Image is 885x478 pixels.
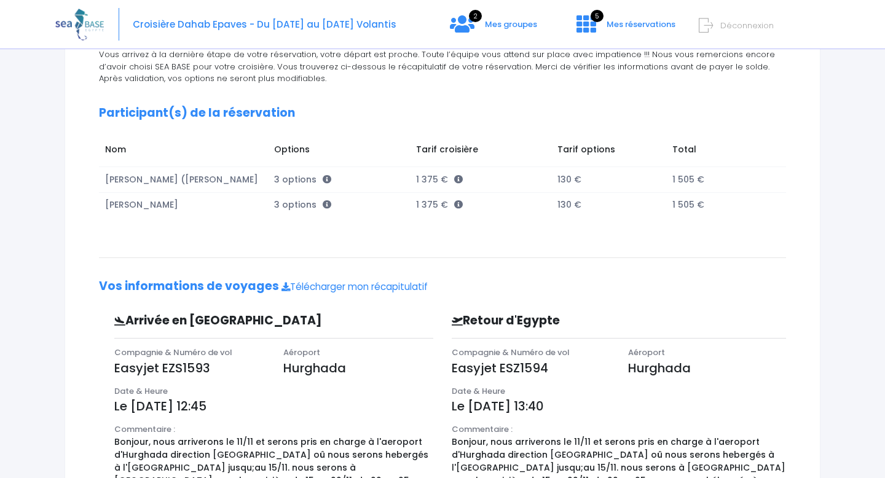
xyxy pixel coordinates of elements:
[567,23,683,34] a: 5 Mes réservations
[628,347,665,358] span: Aéroport
[720,20,774,31] span: Déconnexion
[114,397,433,415] p: Le [DATE] 12:45
[666,192,774,217] td: 1 505 €
[114,385,168,397] span: Date & Heure
[283,347,320,358] span: Aéroport
[551,192,666,217] td: 130 €
[452,359,610,377] p: Easyjet ESZ1594
[99,167,269,193] td: [PERSON_NAME] ([PERSON_NAME]
[105,314,358,328] h3: Arrivée en [GEOGRAPHIC_DATA]
[114,359,265,377] p: Easyjet EZS1593
[114,347,232,358] span: Compagnie & Numéro de vol
[99,49,775,84] span: Vous arrivez à la dernière étape de votre réservation, votre départ est proche. Toute l’équipe vo...
[99,137,269,167] td: Nom
[281,280,428,293] a: Télécharger mon récapitulatif
[591,10,604,22] span: 5
[666,167,774,193] td: 1 505 €
[133,18,396,31] span: Croisière Dahab Epaves - Du [DATE] au [DATE] Volantis
[410,167,551,193] td: 1 375 €
[485,18,537,30] span: Mes groupes
[452,347,570,358] span: Compagnie & Numéro de vol
[99,106,786,120] h2: Participant(s) de la réservation
[269,137,410,167] td: Options
[99,280,786,294] h2: Vos informations de voyages
[666,137,774,167] td: Total
[410,192,551,217] td: 1 375 €
[274,173,331,186] span: 3 options
[469,10,482,22] span: 2
[442,314,707,328] h3: Retour d'Egypte
[452,397,786,415] p: Le [DATE] 13:40
[440,23,547,34] a: 2 Mes groupes
[551,137,666,167] td: Tarif options
[410,137,551,167] td: Tarif croisière
[99,192,269,217] td: [PERSON_NAME]
[551,167,666,193] td: 130 €
[452,385,505,397] span: Date & Heure
[452,423,513,435] span: Commentaire :
[628,359,786,377] p: Hurghada
[274,198,331,211] span: 3 options
[283,359,434,377] p: Hurghada
[114,423,175,435] span: Commentaire :
[607,18,675,30] span: Mes réservations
